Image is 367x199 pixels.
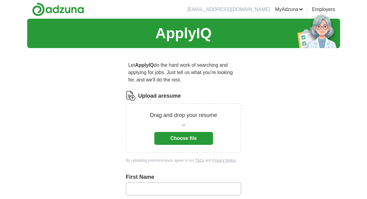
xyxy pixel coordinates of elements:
img: Adzuna logo [32,2,84,16]
span: or [182,122,185,128]
strong: ApplyIQ [135,62,154,68]
p: Let do the hard work of searching and applying for jobs. Just tell us what you're looking for, an... [126,59,241,86]
a: Employers [312,6,335,13]
div: By uploading your resume you agree to our and . [126,158,241,163]
a: MyAdzuna [275,6,303,13]
label: First Name [126,173,241,181]
h1: ApplyIQ [155,22,211,44]
li: [EMAIL_ADDRESS][DOMAIN_NAME] [187,6,270,13]
img: CV Icon [126,91,136,101]
a: Privacy Notice [212,158,236,163]
a: T&Cs [195,158,204,163]
button: Choose file [154,132,213,145]
label: Upload a resume [138,92,181,100]
p: Drag and drop your resume [150,111,217,119]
